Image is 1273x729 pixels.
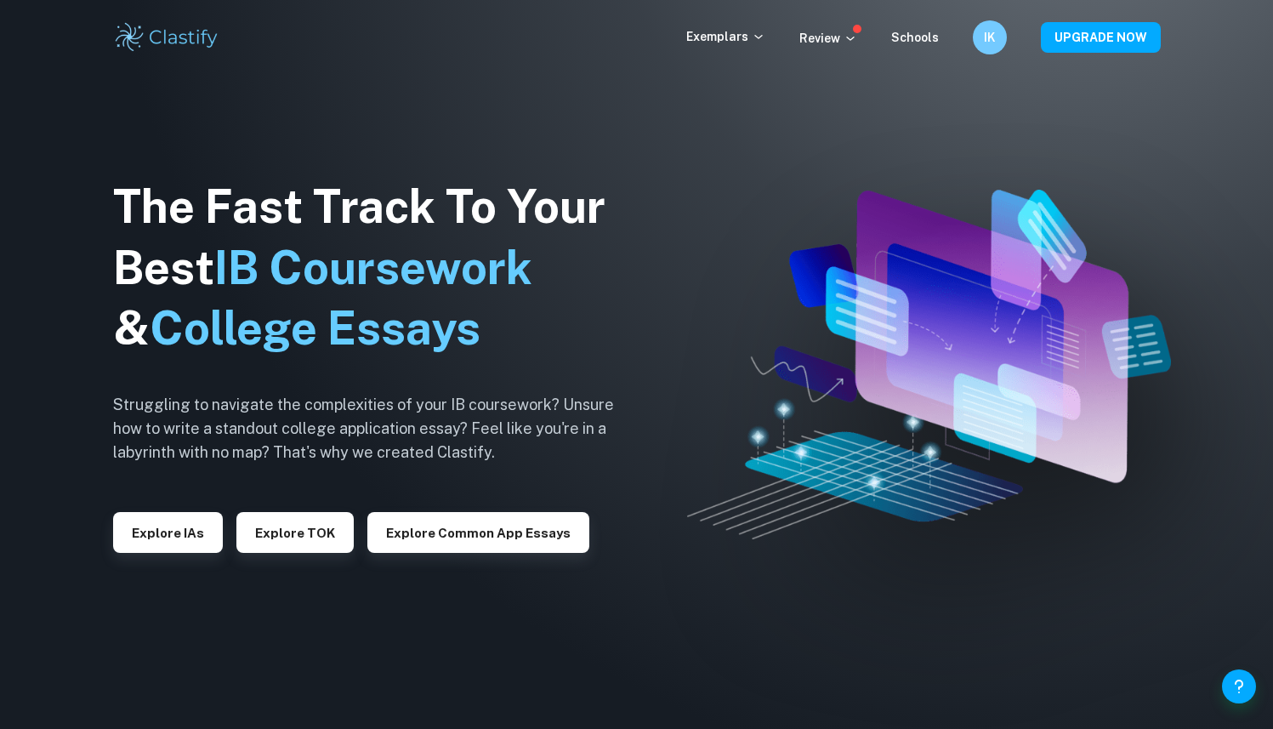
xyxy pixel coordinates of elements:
span: College Essays [150,301,480,355]
a: Explore Common App essays [367,524,589,540]
a: Explore TOK [236,524,354,540]
button: UPGRADE NOW [1041,22,1161,53]
button: IK [973,20,1007,54]
h6: Struggling to navigate the complexities of your IB coursework? Unsure how to write a standout col... [113,393,640,464]
button: Explore Common App essays [367,512,589,553]
button: Explore IAs [113,512,223,553]
button: Help and Feedback [1222,669,1256,703]
a: Explore IAs [113,524,223,540]
img: Clastify logo [113,20,221,54]
h6: IK [980,28,999,47]
h1: The Fast Track To Your Best & [113,176,640,360]
span: IB Coursework [214,241,532,294]
p: Exemplars [686,27,765,46]
button: Explore TOK [236,512,354,553]
p: Review [799,29,857,48]
img: Clastify hero [687,190,1171,539]
a: Schools [891,31,939,44]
